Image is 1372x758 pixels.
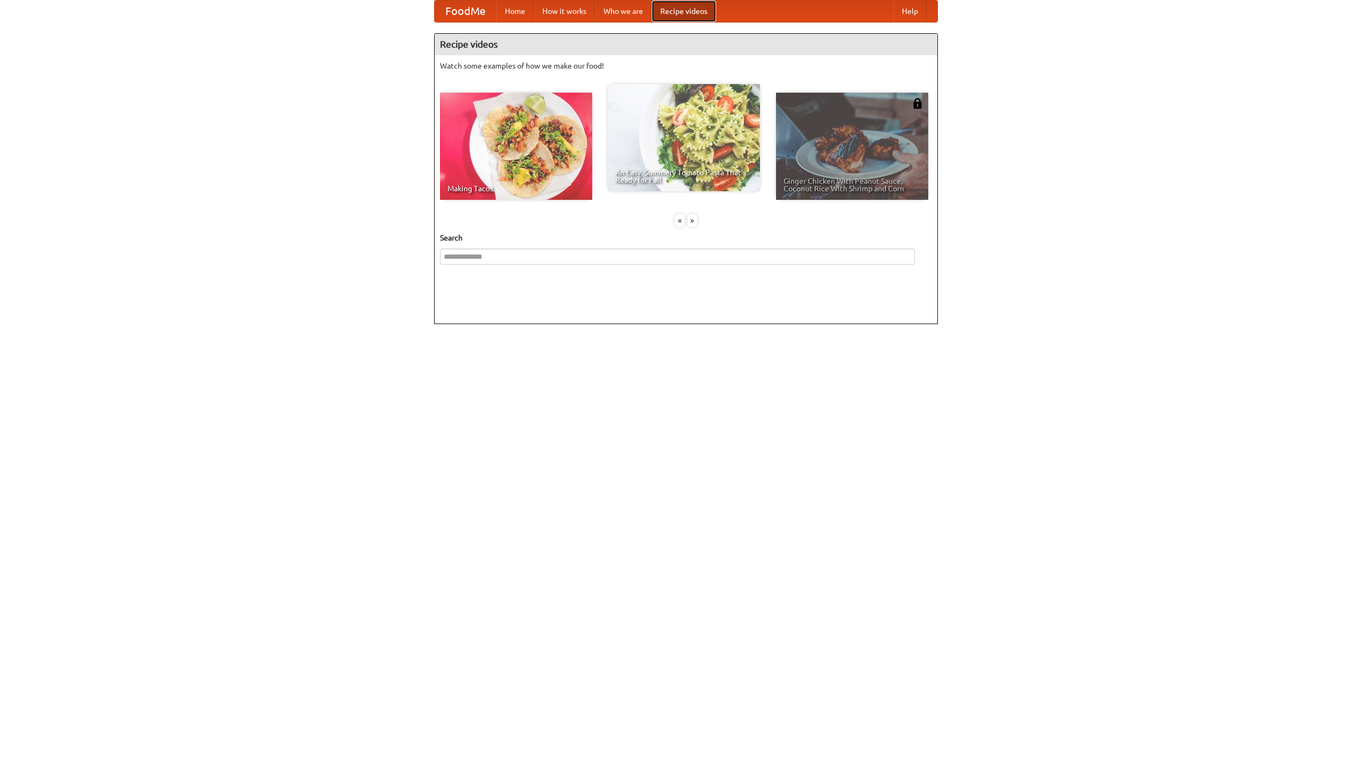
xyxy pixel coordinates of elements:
a: Recipe videos [652,1,716,22]
a: Who we are [595,1,652,22]
span: Making Tacos [448,185,585,192]
a: Help [893,1,927,22]
div: « [675,214,684,227]
h5: Search [440,232,932,243]
a: Home [496,1,534,22]
p: Watch some examples of how we make our food! [440,61,932,71]
h4: Recipe videos [435,34,937,55]
span: An Easy, Summery Tomato Pasta That's Ready for Fall [615,169,752,184]
div: » [688,214,697,227]
a: FoodMe [435,1,496,22]
a: How it works [534,1,595,22]
a: An Easy, Summery Tomato Pasta That's Ready for Fall [608,84,760,191]
a: Making Tacos [440,93,592,200]
img: 483408.png [912,98,923,109]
